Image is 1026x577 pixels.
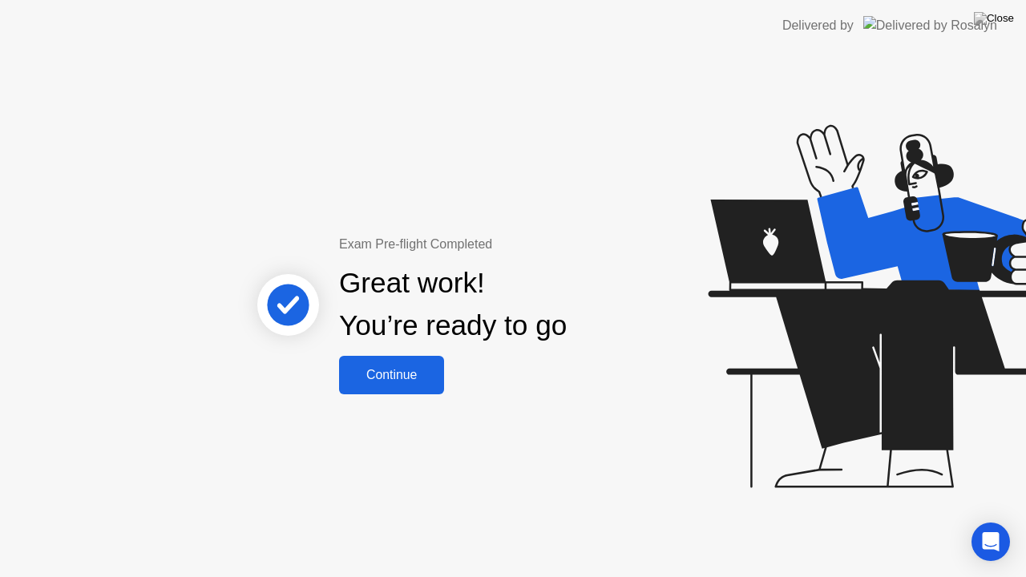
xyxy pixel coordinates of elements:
div: Open Intercom Messenger [971,523,1010,561]
div: Continue [344,368,439,382]
img: Delivered by Rosalyn [863,16,997,34]
button: Continue [339,356,444,394]
div: Exam Pre-flight Completed [339,235,670,254]
img: Close [974,12,1014,25]
div: Delivered by [782,16,854,35]
div: Great work! You’re ready to go [339,262,567,347]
